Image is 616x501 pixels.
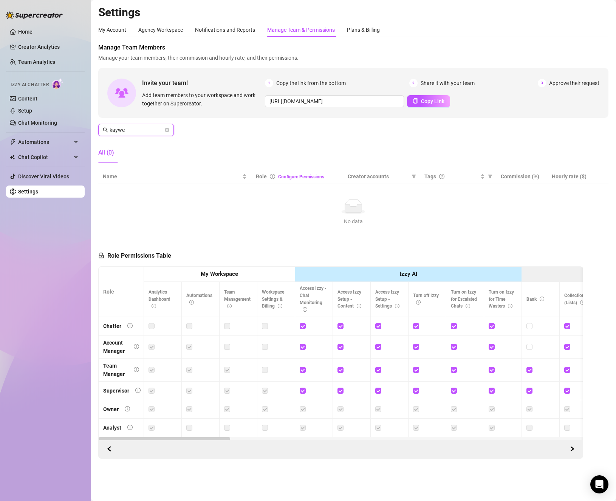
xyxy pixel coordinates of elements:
[98,252,104,258] span: lock
[547,169,598,184] th: Hourly rate ($)
[103,322,121,330] div: Chatter
[18,173,69,179] a: Discover Viral Videos
[300,286,327,312] span: Access Izzy - Chat Monitoring
[540,297,544,301] span: info-circle
[98,54,608,62] span: Manage your team members, their commission and hourly rate, and their permissions.
[149,289,170,309] span: Analytics Dashboard
[278,174,324,179] a: Configure Permissions
[18,189,38,195] a: Settings
[466,304,470,308] span: info-circle
[18,120,57,126] a: Chat Monitoring
[134,367,139,372] span: info-circle
[18,41,79,53] a: Creator Analytics
[107,446,112,452] span: left
[103,405,119,413] div: Owner
[142,78,265,88] span: Invite your team!
[421,79,475,87] span: Share it with your team
[165,128,169,132] button: close-circle
[409,79,418,87] span: 2
[421,98,444,104] span: Copy Link
[98,148,114,157] div: All (0)
[103,443,115,455] button: Scroll Forward
[267,26,335,34] div: Manage Team & Permissions
[103,424,121,432] div: Analyst
[152,304,156,308] span: info-circle
[103,362,128,378] div: Team Manager
[18,59,55,65] a: Team Analytics
[549,79,599,87] span: Approve their request
[18,108,32,114] a: Setup
[526,297,544,302] span: Bank
[10,155,15,160] img: Chat Copilot
[416,300,421,305] span: info-circle
[400,271,417,277] strong: Izzy AI
[489,289,514,309] span: Turn on Izzy for Time Wasters
[496,169,547,184] th: Commission (%)
[486,171,494,182] span: filter
[186,293,212,305] span: Automations
[18,136,72,148] span: Automations
[127,323,133,328] span: info-circle
[142,91,262,108] span: Add team members to your workspace and work together on Supercreator.
[412,174,416,179] span: filter
[125,406,130,411] span: info-circle
[201,271,238,277] strong: My Workspace
[103,387,129,395] div: Supervisor
[488,174,492,179] span: filter
[413,98,418,104] span: copy
[103,339,128,355] div: Account Manager
[256,173,267,179] span: Role
[278,304,282,308] span: info-circle
[127,425,133,430] span: info-circle
[52,78,63,89] img: AI Chatter
[18,96,37,102] a: Content
[303,307,307,312] span: info-circle
[451,289,477,309] span: Turn on Izzy for Escalated Chats
[337,289,361,309] span: Access Izzy Setup - Content
[11,81,49,88] span: Izzy AI Chatter
[348,172,409,181] span: Creator accounts
[590,475,608,493] div: Open Intercom Messenger
[103,127,108,133] span: search
[195,26,255,34] div: Notifications and Reports
[347,26,380,34] div: Plans & Billing
[580,300,585,305] span: info-circle
[10,139,16,145] span: thunderbolt
[134,344,139,349] span: info-circle
[375,289,399,309] span: Access Izzy Setup - Settings
[98,26,126,34] div: My Account
[138,26,183,34] div: Agency Workspace
[98,43,608,52] span: Manage Team Members
[103,172,241,181] span: Name
[538,79,546,87] span: 3
[6,11,63,19] img: logo-BBDzfeDw.svg
[508,304,512,308] span: info-circle
[413,293,439,305] span: Turn off Izzy
[407,95,450,107] button: Copy Link
[98,169,251,184] th: Name
[110,126,163,134] input: Search members
[564,293,587,305] span: Collections (Lists)
[18,29,33,35] a: Home
[276,79,346,87] span: Copy the link from the bottom
[99,267,144,317] th: Role
[270,174,275,179] span: info-circle
[265,79,273,87] span: 1
[98,251,171,260] h5: Role Permissions Table
[395,304,399,308] span: info-circle
[357,304,361,308] span: info-circle
[18,151,72,163] span: Chat Copilot
[98,5,608,20] h2: Settings
[135,388,141,393] span: info-circle
[262,289,284,309] span: Workspace Settings & Billing
[189,300,194,305] span: info-circle
[566,443,578,455] button: Scroll Backward
[424,172,436,181] span: Tags
[227,304,232,308] span: info-circle
[570,446,575,452] span: right
[410,171,418,182] span: filter
[439,174,444,179] span: question-circle
[224,289,251,309] span: Team Management
[106,217,601,226] div: No data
